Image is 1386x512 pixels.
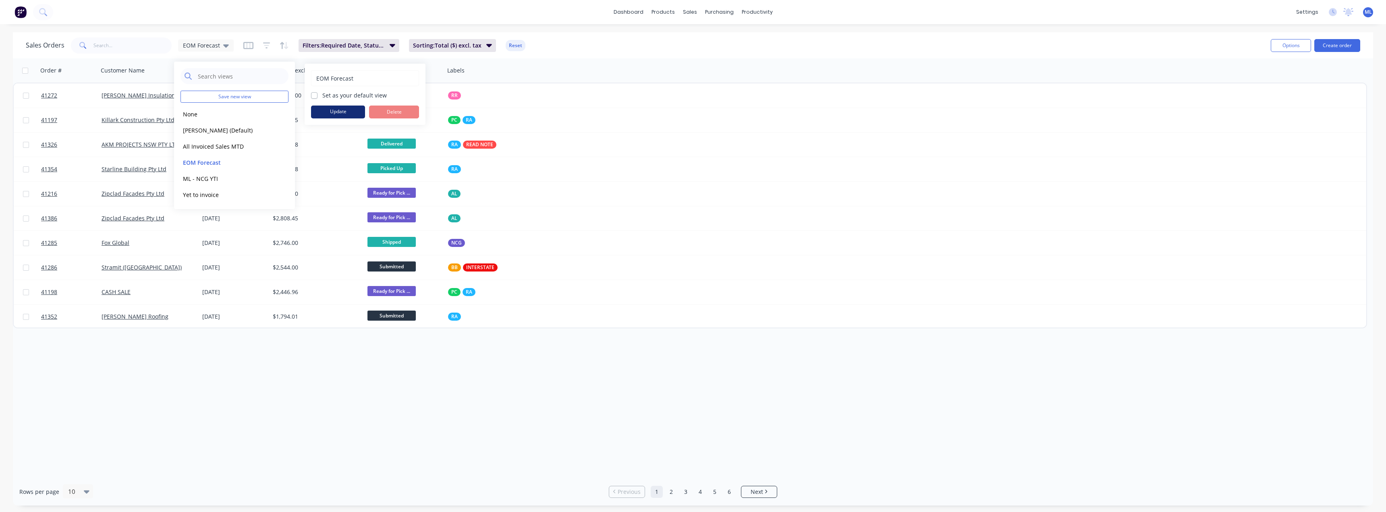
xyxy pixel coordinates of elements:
[367,163,416,173] span: Picked Up
[181,142,272,151] button: All Invoiced Sales MTD
[751,488,763,496] span: Next
[701,6,738,18] div: purchasing
[448,165,461,173] button: RA
[1292,6,1322,18] div: settings
[466,288,472,296] span: RA
[41,313,57,321] span: 41352
[466,141,493,149] span: READ NOTE
[665,486,677,498] a: Page 2
[102,288,131,296] a: CASH SALE
[41,141,57,149] span: 41326
[680,486,692,498] a: Page 3
[723,486,735,498] a: Page 6
[273,214,357,222] div: $2,808.45
[451,214,457,222] span: AL
[1271,39,1311,52] button: Options
[448,313,461,321] button: RA
[466,116,472,124] span: RA
[679,6,701,18] div: sales
[102,165,166,173] a: Starline Building Pty Ltd
[41,182,102,206] a: 41216
[19,488,59,496] span: Rows per page
[41,108,102,132] a: 41197
[448,288,475,296] button: PCRA
[41,83,102,108] a: 41272
[197,68,284,84] input: Search views
[303,41,385,50] span: Filters: Required Date, Status, Invoice status
[183,41,220,50] span: EOM Forecast
[102,263,182,271] a: Stramit ([GEOGRAPHIC_DATA])
[315,70,415,86] input: Enter view name...
[202,313,266,321] div: [DATE]
[448,214,461,222] button: AL
[367,212,416,222] span: Ready for Pick ...
[41,305,102,329] a: 41352
[102,141,179,148] a: AKM PROJECTS NSW PTY LTD
[41,239,57,247] span: 41285
[202,263,266,272] div: [DATE]
[102,116,174,124] a: Killark Construction Pty Ltd
[451,263,458,272] span: BB
[1314,39,1360,52] button: Create order
[181,190,272,199] button: Yet to invoice
[273,288,357,296] div: $2,446.96
[202,214,266,222] div: [DATE]
[367,286,416,296] span: Ready for Pick ...
[41,165,57,173] span: 41354
[311,106,365,118] button: Update
[181,158,272,167] button: EOM Forecast
[367,237,416,247] span: Shipped
[609,488,645,496] a: Previous page
[102,313,168,320] a: [PERSON_NAME] Roofing
[41,231,102,255] a: 41285
[273,313,357,321] div: $1,794.01
[448,190,461,198] button: AL
[409,39,496,52] button: Sorting:Total ($) excl. tax
[15,6,27,18] img: Factory
[102,214,164,222] a: Zipclad Facades Pty Ltd
[41,255,102,280] a: 41286
[102,91,195,99] a: [PERSON_NAME] Insulation Pty Ltd
[41,91,57,99] span: 41272
[451,313,458,321] span: RA
[451,141,458,149] span: RA
[451,165,458,173] span: RA
[610,6,647,18] a: dashboard
[367,139,416,149] span: Delivered
[451,116,457,124] span: PC
[738,6,777,18] div: productivity
[181,126,272,135] button: [PERSON_NAME] (Default)
[181,110,272,119] button: None
[41,190,57,198] span: 41216
[618,488,641,496] span: Previous
[41,288,57,296] span: 41198
[26,41,64,49] h1: Sales Orders
[102,190,164,197] a: Zipclad Facades Pty Ltd
[41,214,57,222] span: 41386
[202,288,266,296] div: [DATE]
[41,116,57,124] span: 41197
[41,206,102,230] a: 41386
[448,239,465,247] button: NCG
[694,486,706,498] a: Page 4
[1365,8,1372,16] span: ML
[299,39,399,52] button: Filters:Required Date, Status, Invoice status
[647,6,679,18] div: products
[273,165,357,173] div: $2,977.58
[451,91,458,99] span: RR
[448,141,496,149] button: RAREAD NOTE
[651,486,663,498] a: Page 1 is your current page
[367,261,416,272] span: Submitted
[367,311,416,321] span: Submitted
[181,91,288,103] button: Save new view
[369,106,419,118] button: Delete
[101,66,145,75] div: Customer Name
[41,157,102,181] a: 41354
[367,188,416,198] span: Ready for Pick ...
[451,288,457,296] span: PC
[93,37,172,54] input: Search...
[447,66,465,75] div: Labels
[448,116,475,124] button: PCRA
[273,190,357,198] div: $2,898.00
[273,239,357,247] div: $2,746.00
